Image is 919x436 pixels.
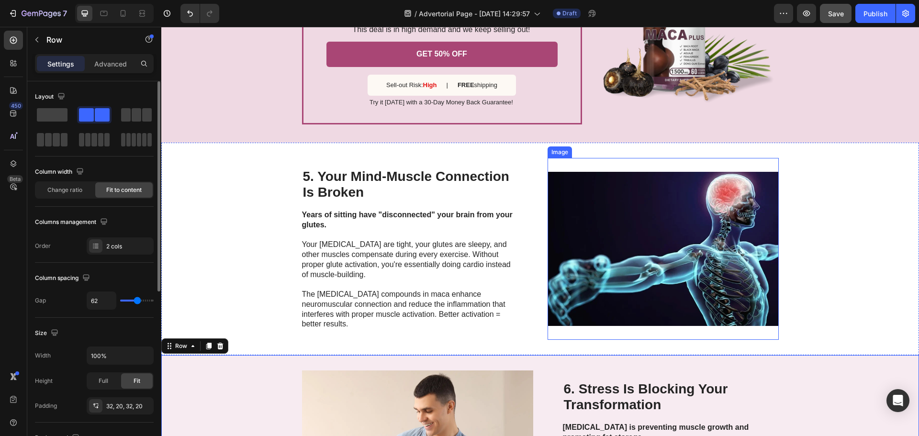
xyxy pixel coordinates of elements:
div: Image [388,121,409,130]
p: The [MEDICAL_DATA] compounds in maca enhance neuromuscular connection and reduce the inflammation... [141,253,356,302]
strong: [MEDICAL_DATA] is preventing muscle growth and promoting fat storage. [402,396,588,414]
img: gempages_512722241113293935-651a8480-1be0-42fa-a0d3-8bd74cba5d2a.webp [386,131,617,313]
p: Advanced [94,59,127,69]
div: Height [35,377,53,385]
span: Draft [562,9,577,18]
div: Padding [35,402,57,410]
span: Full [99,377,108,385]
strong: Years of sitting have "disconnected" your brain from your glutes. [141,184,351,202]
p: Try it [DATE] with a 30-Day Money Back Guarantee! [165,72,395,80]
input: Auto [87,292,116,309]
button: 7 [4,4,71,23]
a: GET 50% OFF [165,15,396,40]
span: Fit [134,377,140,385]
p: Settings [47,59,74,69]
strong: FREE [296,55,313,62]
div: Publish [863,9,887,19]
div: 450 [9,102,23,110]
span: Advertorial Page - [DATE] 14:29:57 [419,9,530,19]
div: Size [35,327,60,340]
div: Layout [35,90,67,103]
div: Row [12,315,28,324]
p: shipping [296,55,336,63]
div: Undo/Redo [180,4,219,23]
div: Open Intercom Messenger [886,389,909,412]
iframe: Design area [161,27,919,436]
div: 2 cols [106,242,151,251]
span: Fit to content [106,186,142,194]
div: Columns management [35,216,110,229]
div: Gap [35,296,46,305]
p: Row [46,34,128,45]
div: Order [35,242,51,250]
span: Change ratio [47,186,82,194]
button: Publish [855,4,896,23]
input: Auto [87,347,153,364]
span: Save [828,10,844,18]
strong: High [262,55,276,62]
div: Width [35,351,51,360]
h2: 6. Stress Is Blocking Your Transformation [402,353,617,387]
p: | [285,55,286,63]
span: / [415,9,417,19]
div: Beta [7,175,23,183]
p: GET 50% OFF [255,22,306,33]
div: Column spacing [35,272,92,285]
button: Save [820,4,852,23]
div: 32, 20, 32, 20 [106,402,151,411]
p: 7 [63,8,67,19]
p: Your [MEDICAL_DATA] are tight, your glutes are sleepy, and other muscles compensate during every ... [141,203,356,253]
h2: 5. Your Mind-Muscle Connection Is Broken [141,141,357,175]
p: Sell-out Risk: [225,55,275,63]
div: Column width [35,166,86,179]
